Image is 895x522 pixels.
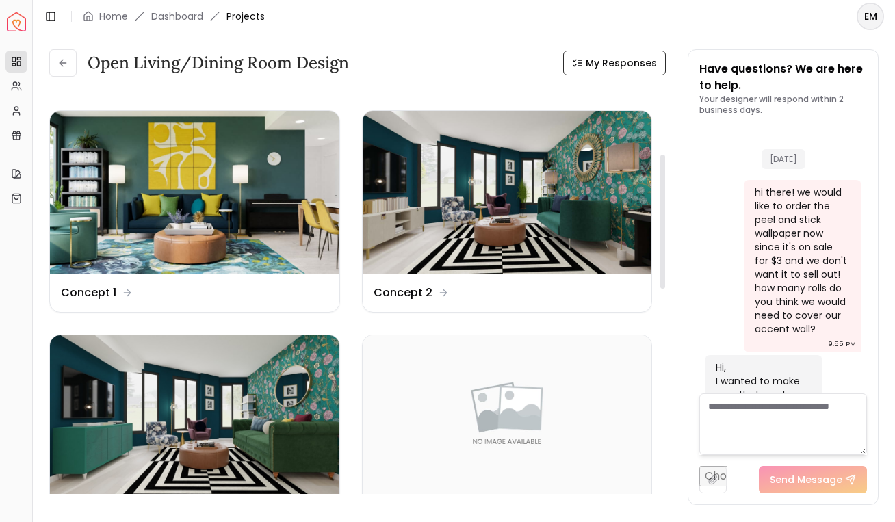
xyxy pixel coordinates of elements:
[374,285,432,301] dd: Concept 2
[362,110,653,313] a: Concept 2Concept 2
[83,10,265,23] nav: breadcrumb
[7,12,26,31] a: Spacejoy
[699,94,867,116] p: Your designer will respond within 2 business days.
[88,52,349,74] h3: Open Living/Dining Room Design
[50,335,339,498] img: Revision 1
[586,56,657,70] span: My Responses
[563,51,666,75] button: My Responses
[828,337,856,351] div: 9:55 PM
[99,10,128,23] a: Home
[50,111,339,274] img: Concept 1
[755,185,848,336] div: hi there! we would like to order the peel and stick wallpaper now since it's on sale for $3 and w...
[857,3,884,30] button: EM
[226,10,265,23] span: Projects
[363,335,652,498] img: LR playing around
[151,10,203,23] a: Dashboard
[7,12,26,31] img: Spacejoy Logo
[61,285,116,301] dd: Concept 1
[363,111,652,274] img: Concept 2
[699,61,867,94] p: Have questions? We are here to help.
[49,110,340,313] a: Concept 1Concept 1
[762,149,805,169] span: [DATE]
[858,4,883,29] span: EM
